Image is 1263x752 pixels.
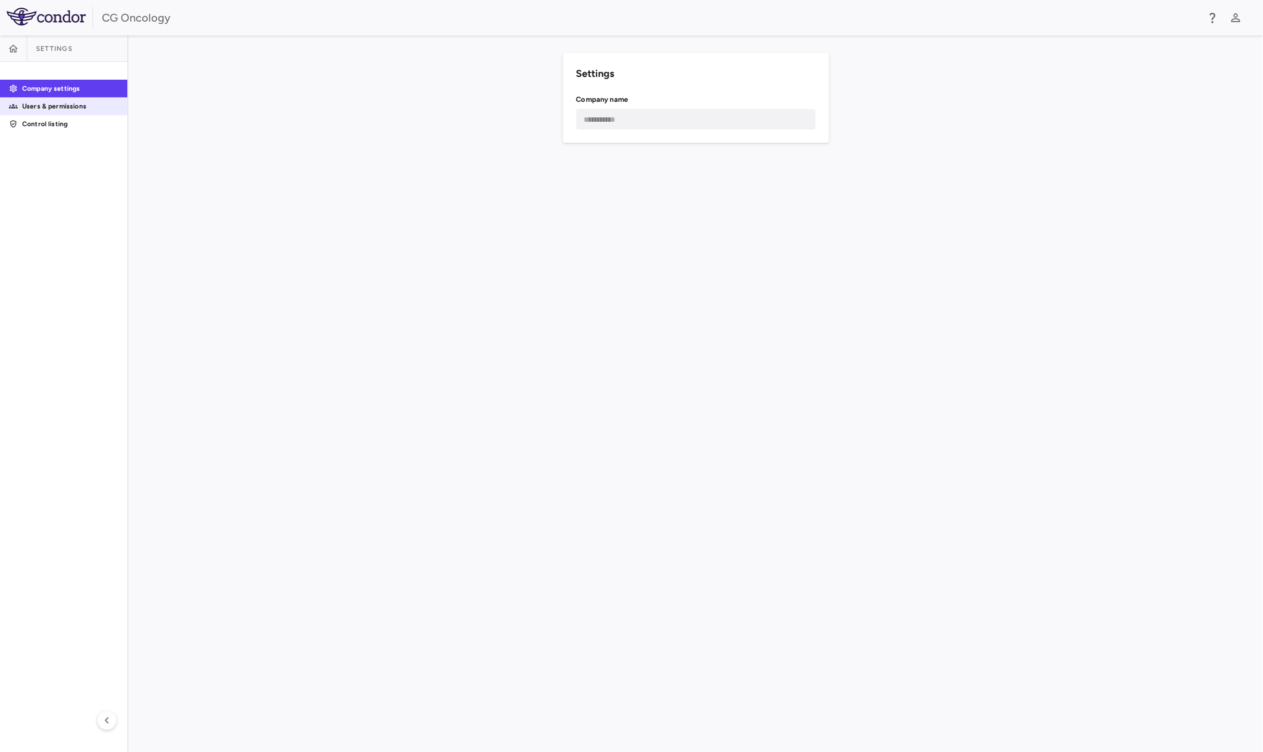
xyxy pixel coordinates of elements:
p: Users & permissions [22,101,118,111]
div: CG Oncology [102,9,1199,26]
span: Settings [36,44,73,53]
h6: Settings [576,66,816,81]
p: Control listing [22,119,118,129]
img: logo-full-SnFGN8VE.png [7,8,86,25]
h6: Company name [576,95,816,105]
p: Company settings [22,84,118,94]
